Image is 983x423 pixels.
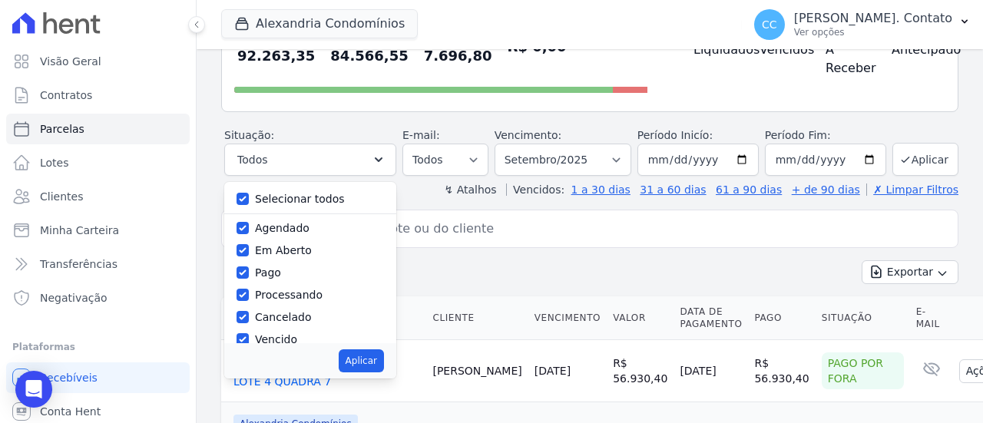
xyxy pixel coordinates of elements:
a: [DATE] [535,365,571,377]
span: Clientes [40,189,83,204]
a: LOTE 4 QUADRA 7 [233,374,420,389]
label: Período Inicío: [637,129,713,141]
button: Alexandria Condomínios [221,9,418,38]
span: Minha Carteira [40,223,119,238]
a: 61 a 90 dias [716,183,782,196]
a: Parcelas [6,114,190,144]
a: + de 90 dias [792,183,860,196]
label: Agendado [255,222,309,234]
span: Todos [237,150,267,169]
span: Lotes [40,155,69,170]
input: Buscar por nome do lote ou do cliente [250,213,952,244]
button: Todos [224,144,396,176]
a: Contratos [6,80,190,111]
label: Vencidos: [506,183,564,196]
label: ↯ Atalhos [444,183,496,196]
span: Transferências [40,256,117,272]
a: Minha Carteira [6,215,190,246]
label: Situação: [224,129,274,141]
h4: Antecipado [892,41,933,59]
th: Pago [748,296,815,340]
th: Situação [816,296,910,340]
label: Período Fim: [765,127,886,144]
a: 1 a 30 dias [571,183,631,196]
div: Pago por fora [822,352,904,389]
span: Visão Geral [40,54,101,69]
td: [PERSON_NAME] [426,340,528,402]
span: Parcelas [40,121,84,137]
a: ✗ Limpar Filtros [866,183,958,196]
label: Selecionar todos [255,193,345,205]
label: Cancelado [255,311,311,323]
label: Processando [255,289,323,301]
th: Contrato [221,296,426,340]
button: Aplicar [339,349,384,372]
button: Exportar [862,260,958,284]
td: [DATE] [674,340,748,402]
h4: A Receber [826,41,867,78]
a: Lotes [6,147,190,178]
h4: Liquidados [693,41,735,59]
h4: Vencidos [760,41,801,59]
label: Vencimento: [495,129,561,141]
button: Aplicar [892,143,958,176]
div: Open Intercom Messenger [15,371,52,408]
span: CC [762,19,777,30]
span: Recebíveis [40,370,98,385]
a: Recebíveis [6,362,190,393]
div: Plataformas [12,338,184,356]
p: [PERSON_NAME]. Contato [794,11,952,26]
td: R$ 56.930,40 [607,340,674,402]
a: 31 a 60 dias [640,183,706,196]
span: Negativação [40,290,108,306]
a: Transferências [6,249,190,279]
label: E-mail: [402,129,440,141]
th: Vencimento [528,296,607,340]
a: Clientes [6,181,190,212]
td: R$ 56.930,40 [748,340,815,402]
button: CC [PERSON_NAME]. Contato Ver opções [742,3,983,46]
th: Cliente [426,296,528,340]
label: Vencido [255,333,297,345]
a: Visão Geral [6,46,190,77]
span: Conta Hent [40,404,101,419]
th: E-mail [910,296,953,340]
span: Contratos [40,88,92,103]
label: Pago [255,266,281,279]
p: Ver opções [794,26,952,38]
th: Valor [607,296,674,340]
label: Em Aberto [255,244,312,256]
a: Negativação [6,283,190,313]
th: Data de Pagamento [674,296,748,340]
